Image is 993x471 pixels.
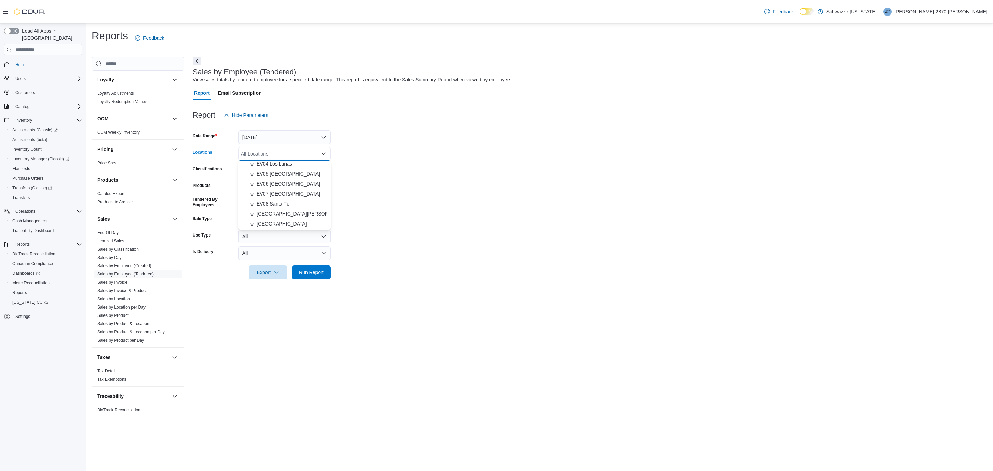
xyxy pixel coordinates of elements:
[10,298,82,307] span: Washington CCRS
[257,190,320,197] span: EV07 [GEOGRAPHIC_DATA]
[221,108,271,122] button: Hide Parameters
[257,200,289,207] span: EV08 Santa Fe
[879,8,881,16] p: |
[15,314,30,319] span: Settings
[12,251,56,257] span: BioTrack Reconciliation
[12,271,40,276] span: Dashboards
[12,88,82,97] span: Customers
[97,288,147,293] span: Sales by Invoice & Product
[10,269,82,278] span: Dashboards
[12,61,29,69] a: Home
[97,216,169,222] button: Sales
[193,76,511,83] div: View sales totals by tendered employee for a specified date range. This report is equivalent to t...
[97,247,139,252] a: Sales by Classification
[10,155,82,163] span: Inventory Manager (Classic)
[10,164,33,173] a: Manifests
[97,263,151,268] a: Sales by Employee (Created)
[12,195,30,200] span: Transfers
[193,150,212,155] label: Locations
[97,255,122,260] a: Sales by Day
[12,207,82,216] span: Operations
[7,278,85,288] button: Metrc Reconciliation
[193,232,211,238] label: Use Type
[773,8,794,15] span: Feedback
[92,159,184,170] div: Pricing
[97,407,140,413] span: BioTrack Reconciliation
[10,193,82,202] span: Transfers
[10,269,43,278] a: Dashboards
[15,76,26,81] span: Users
[7,269,85,278] a: Dashboards
[12,240,32,249] button: Reports
[12,240,82,249] span: Reports
[7,226,85,235] button: Traceabilty Dashboard
[7,125,85,135] a: Adjustments (Classic)
[249,265,287,279] button: Export
[12,74,29,83] button: Users
[15,62,26,68] span: Home
[7,173,85,183] button: Purchase Orders
[12,116,35,124] button: Inventory
[1,74,85,83] button: Users
[238,179,331,189] button: EV06 [GEOGRAPHIC_DATA]
[97,354,169,361] button: Taxes
[12,228,54,233] span: Traceabilty Dashboard
[7,144,85,154] button: Inventory Count
[10,136,82,144] span: Adjustments (beta)
[171,353,179,361] button: Taxes
[10,217,82,225] span: Cash Management
[97,329,165,335] span: Sales by Product & Location per Day
[10,193,32,202] a: Transfers
[10,164,82,173] span: Manifests
[7,288,85,298] button: Reports
[800,8,814,15] input: Dark Mode
[194,86,210,100] span: Report
[7,193,85,202] button: Transfers
[10,227,57,235] a: Traceabilty Dashboard
[238,229,331,239] button: EV11 Las Cruces South Valley
[7,154,85,164] a: Inventory Manager (Classic)
[97,313,129,318] a: Sales by Product
[12,312,33,321] a: Settings
[15,118,32,123] span: Inventory
[7,216,85,226] button: Cash Management
[15,242,30,247] span: Reports
[171,392,179,400] button: Traceability
[97,377,127,382] span: Tax Exemptions
[12,290,27,295] span: Reports
[7,259,85,269] button: Canadian Compliance
[97,99,147,104] a: Loyalty Redemption Values
[10,174,47,182] a: Purchase Orders
[10,260,82,268] span: Canadian Compliance
[12,300,48,305] span: [US_STATE] CCRS
[7,135,85,144] button: Adjustments (beta)
[97,76,114,83] h3: Loyalty
[12,166,30,171] span: Manifests
[894,8,987,16] p: [PERSON_NAME]-2870 [PERSON_NAME]
[257,170,320,177] span: EV05 [GEOGRAPHIC_DATA]
[232,112,268,119] span: Hide Parameters
[10,145,44,153] a: Inventory Count
[14,8,45,15] img: Cova
[193,197,235,208] label: Tendered By Employees
[12,102,82,111] span: Catalog
[12,156,69,162] span: Inventory Manager (Classic)
[97,368,118,374] span: Tax Details
[7,298,85,307] button: [US_STATE] CCRS
[15,209,36,214] span: Operations
[10,289,30,297] a: Reports
[92,229,184,347] div: Sales
[97,297,130,301] a: Sales by Location
[97,338,144,343] a: Sales by Product per Day
[885,8,890,16] span: J2
[193,111,215,119] h3: Report
[257,210,347,217] span: [GEOGRAPHIC_DATA][PERSON_NAME]
[12,102,32,111] button: Catalog
[1,207,85,216] button: Operations
[10,184,82,192] span: Transfers (Classic)
[762,5,796,19] a: Feedback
